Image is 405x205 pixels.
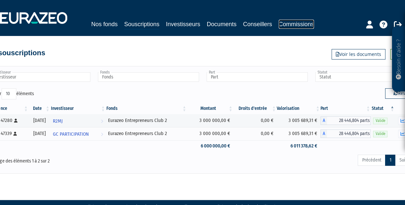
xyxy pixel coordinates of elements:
td: 0,00 € [233,127,277,140]
i: [Français] Personne physique [14,119,18,123]
th: Fonds: activer pour trier la colonne par ordre croissant [106,103,187,114]
a: Investisseurs [166,20,200,29]
span: A [320,116,327,125]
a: Voir les documents [332,49,385,60]
span: 28 446,804 parts [327,116,371,125]
a: Conseillers [243,20,272,29]
th: Part: activer pour trier la colonne par ordre croissant [320,103,371,114]
span: Valide [373,118,387,124]
th: Droits d'entrée: activer pour trier la colonne par ordre croissant [233,103,277,114]
p: Besoin d'aide ? [395,30,402,89]
div: [DATE] [31,117,48,124]
th: Montant: activer pour trier la colonne par ordre croissant [187,103,233,114]
i: [Français] Personne physique [13,132,17,136]
td: 3 005 689,31 € [277,127,320,140]
td: 3 005 689,31 € [277,114,320,127]
a: Souscriptions [124,20,159,30]
a: GC PARTICIPATION [50,127,106,140]
div: A - Eurazeo Entrepreneurs Club 2 [320,129,371,138]
span: Valide [373,131,387,137]
th: Investisseur: activer pour trier la colonne par ordre croissant [50,103,106,114]
td: 3 000 000,00 € [187,114,233,127]
td: 3 000 000,00 € [187,127,233,140]
a: Nos fonds [91,20,117,29]
th: Valorisation: activer pour trier la colonne par ordre croissant [277,103,320,114]
div: [DATE] [31,130,48,137]
th: Date: activer pour trier la colonne par ordre croissant [29,103,50,114]
a: 1 [385,155,395,166]
i: Voir l'investisseur [101,128,103,140]
span: A [320,129,327,138]
td: 6 011 378,62 € [277,140,320,152]
select: Afficheréléments [2,88,16,99]
span: GC PARTICIPATION [53,128,89,140]
a: R2MJ [50,114,106,127]
div: Eurazeo Entrepreneurs Club 2 [108,117,185,124]
td: 0,00 € [233,114,277,127]
div: A - Eurazeo Entrepreneurs Club 2 [320,116,371,125]
span: R2MJ [53,115,63,127]
a: Commissions [279,20,314,29]
span: 28 446,804 parts [327,129,371,138]
div: Eurazeo Entrepreneurs Club 2 [108,130,185,137]
th: Statut : activer pour trier la colonne par ordre d&eacute;croissant [371,103,395,114]
td: 6 000 000,00 € [187,140,233,152]
a: Documents [207,20,237,29]
i: Voir l'investisseur [101,115,103,127]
